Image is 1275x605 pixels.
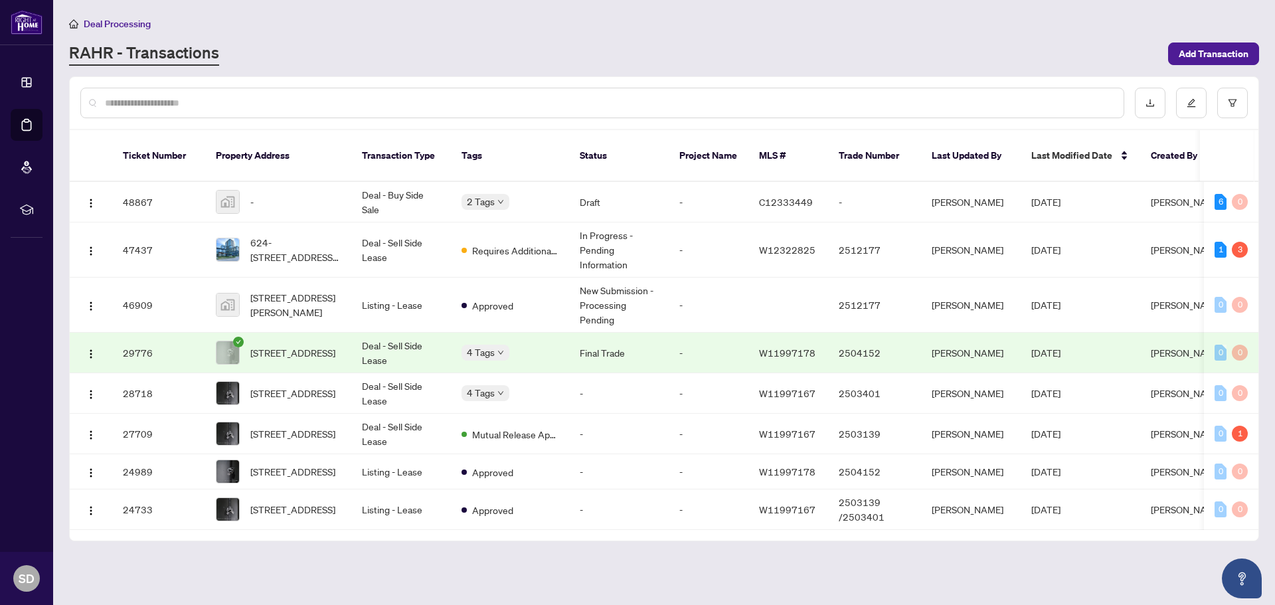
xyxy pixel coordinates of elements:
div: 0 [1215,345,1227,361]
span: Approved [472,503,513,517]
th: Created By [1140,130,1220,182]
td: [PERSON_NAME] [921,333,1021,373]
span: [DATE] [1031,299,1061,311]
div: 0 [1232,297,1248,313]
span: [STREET_ADDRESS] [250,386,335,400]
span: [DATE] [1031,244,1061,256]
span: C12333449 [759,196,813,208]
span: Last Modified Date [1031,148,1112,163]
div: 0 [1232,464,1248,479]
td: [PERSON_NAME] [921,414,1021,454]
td: Draft [569,182,669,222]
span: Requires Additional Docs [472,243,558,258]
td: 46909 [112,278,205,333]
td: - [669,454,748,489]
td: 27709 [112,414,205,454]
span: [DATE] [1031,347,1061,359]
td: Listing - Lease [351,278,451,333]
span: Approved [472,465,513,479]
td: 24733 [112,489,205,530]
span: home [69,19,78,29]
td: - [669,333,748,373]
img: Logo [86,198,96,209]
span: [PERSON_NAME] [1151,387,1223,399]
button: Logo [80,423,102,444]
td: In Progress - Pending Information [569,222,669,278]
td: 2504152 [828,333,921,373]
td: [PERSON_NAME] [921,373,1021,414]
img: Logo [86,389,96,400]
span: edit [1187,98,1196,108]
span: down [497,199,504,205]
td: - [569,454,669,489]
span: [PERSON_NAME] [1151,299,1223,311]
button: Logo [80,342,102,363]
img: Logo [86,349,96,359]
div: 0 [1232,385,1248,401]
td: Listing - Lease [351,489,451,530]
img: thumbnail-img [216,422,239,445]
td: - [669,414,748,454]
span: 4 Tags [467,385,495,400]
td: 29776 [112,333,205,373]
img: Logo [86,246,96,256]
td: - [669,489,748,530]
th: Tags [451,130,569,182]
img: thumbnail-img [216,294,239,316]
a: RAHR - Transactions [69,42,219,66]
button: Open asap [1222,559,1262,598]
td: [PERSON_NAME] [921,278,1021,333]
th: Transaction Type [351,130,451,182]
span: [PERSON_NAME] [1151,347,1223,359]
td: - [569,489,669,530]
span: down [497,390,504,396]
span: 624-[STREET_ADDRESS][PERSON_NAME] [250,235,341,264]
td: Deal - Sell Side Lease [351,333,451,373]
th: Status [569,130,669,182]
td: Deal - Sell Side Lease [351,222,451,278]
span: W11997167 [759,387,815,399]
th: Last Updated By [921,130,1021,182]
td: 48867 [112,182,205,222]
td: [PERSON_NAME] [921,454,1021,489]
th: Last Modified Date [1021,130,1140,182]
th: Trade Number [828,130,921,182]
span: [PERSON_NAME] [1151,503,1223,515]
span: [PERSON_NAME] [1151,466,1223,477]
img: Logo [86,430,96,440]
button: Logo [80,499,102,520]
span: SD [19,569,35,588]
span: W12322825 [759,244,815,256]
td: [PERSON_NAME] [921,489,1021,530]
div: 0 [1232,194,1248,210]
span: [STREET_ADDRESS] [250,464,335,479]
span: [DATE] [1031,387,1061,399]
div: 6 [1215,194,1227,210]
span: [PERSON_NAME] [1151,428,1223,440]
div: 0 [1215,501,1227,517]
span: 4 Tags [467,345,495,360]
span: Add Transaction [1179,43,1248,64]
th: Property Address [205,130,351,182]
td: - [569,373,669,414]
button: edit [1176,88,1207,118]
span: 2 Tags [467,194,495,209]
th: MLS # [748,130,828,182]
td: - [669,278,748,333]
button: Logo [80,191,102,213]
img: thumbnail-img [216,460,239,483]
td: - [669,182,748,222]
img: Logo [86,301,96,311]
td: [PERSON_NAME] [921,222,1021,278]
span: W11997167 [759,428,815,440]
span: [PERSON_NAME] [1151,244,1223,256]
td: - [669,222,748,278]
span: check-circle [233,337,244,347]
td: 47437 [112,222,205,278]
td: Listing - Lease [351,454,451,489]
span: [DATE] [1031,196,1061,208]
span: [STREET_ADDRESS] [250,426,335,441]
td: 2512177 [828,222,921,278]
span: [DATE] [1031,466,1061,477]
button: Logo [80,239,102,260]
